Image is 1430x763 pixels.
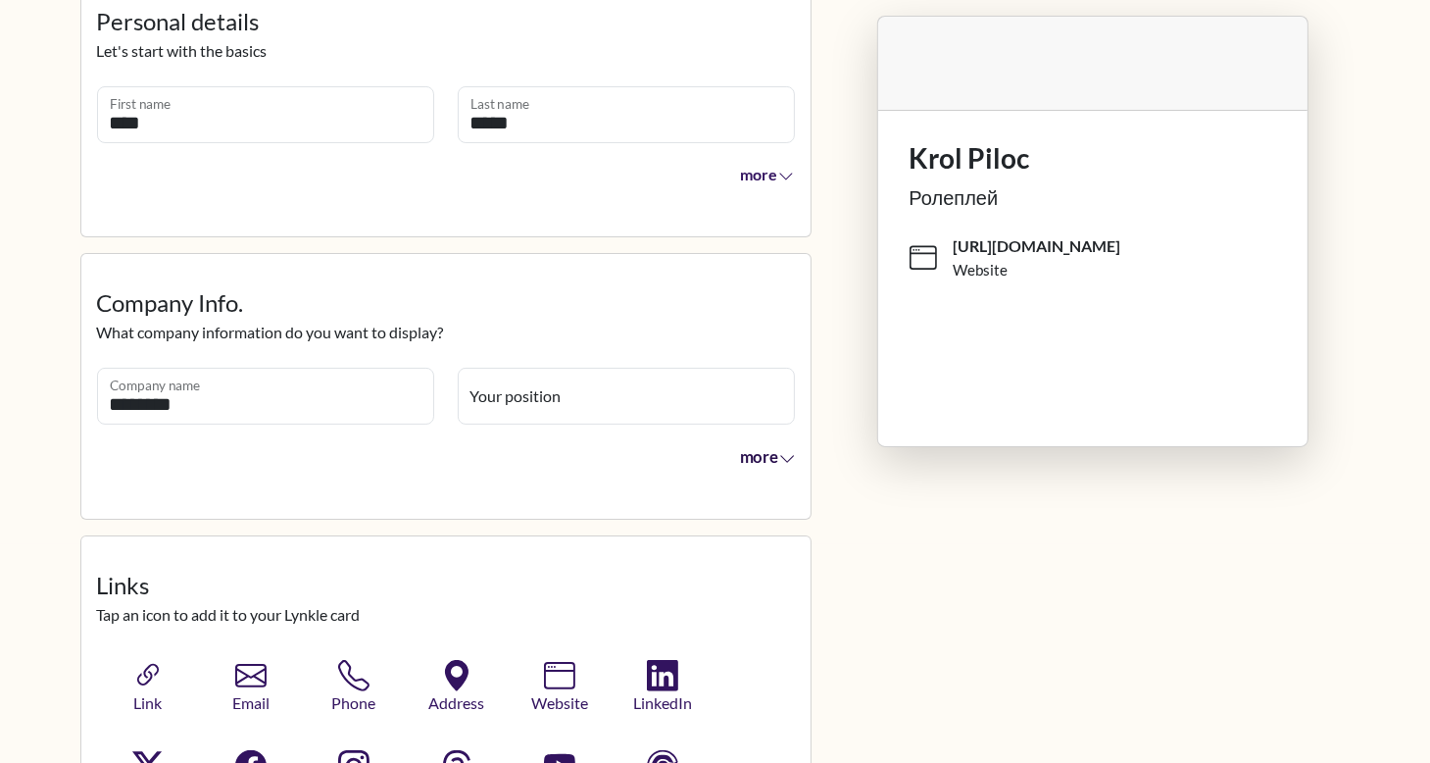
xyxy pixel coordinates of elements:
button: Website [513,658,607,717]
button: Email [204,658,298,717]
p: Tap an icon to add it to your Lynkle card [97,603,795,627]
button: more [728,155,795,194]
span: Phone [314,691,394,715]
button: Phone [307,658,401,717]
p: Let's start with the basics [97,39,795,63]
span: [URL][DOMAIN_NAME]Website [910,229,1292,289]
div: Lynkle card preview [835,16,1351,494]
span: Email [211,691,291,715]
span: Website [519,691,600,715]
div: Ролеплей [910,183,1276,213]
span: LinkedIn [622,691,703,715]
span: Link [108,691,188,715]
button: Address [410,658,504,717]
legend: Company Info. [97,285,795,321]
span: [URL][DOMAIN_NAME] [953,235,1120,257]
legend: Personal details [97,4,795,39]
button: LinkedIn [616,658,710,717]
h1: Krol Piloc [910,142,1276,176]
span: Address [417,691,497,715]
button: Link [101,658,195,717]
div: Website [953,259,1008,281]
span: more [739,447,795,467]
p: What company information do you want to display? [97,321,795,344]
span: more [741,165,794,183]
button: more [726,435,796,477]
legend: Links [97,568,795,603]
